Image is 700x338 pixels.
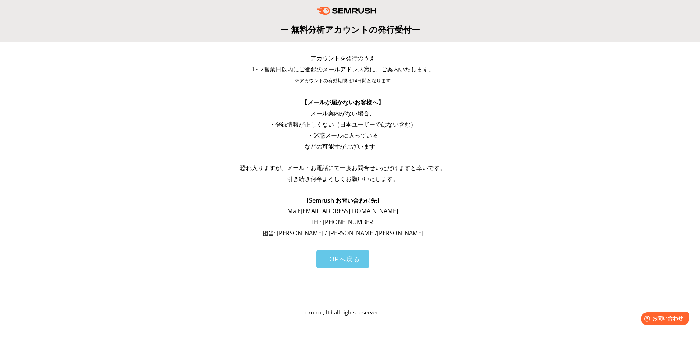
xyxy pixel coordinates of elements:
[325,255,360,263] span: TOPへ戻る
[305,309,380,316] span: oro co., ltd all rights reserved.
[310,54,375,62] span: アカウントを発行のうえ
[269,120,416,128] span: ・登録情報が正しくない（日本ユーザーではない含む）
[316,250,369,268] a: TOPへ戻る
[302,98,384,106] span: 【メールが届かないお客様へ】
[240,164,446,172] span: 恐れ入りますが、メール・お電話にて一度お問合せいただけますと幸いです。
[295,78,391,84] span: ※アカウントの有効期限は14日間となります
[251,65,434,73] span: 1～2営業日以内にご登録のメールアドレス宛に、ご案内いたします。
[280,24,420,35] span: ー 無料分析アカウントの発行受付ー
[310,218,375,226] span: TEL: [PHONE_NUMBER]
[287,175,399,183] span: 引き続き何卒よろしくお願いいたします。
[308,131,378,139] span: ・迷惑メールに入っている
[305,142,381,150] span: などの可能性がございます。
[303,196,383,204] span: 【Semrush お問い合わせ先】
[287,207,398,215] span: Mail: [EMAIL_ADDRESS][DOMAIN_NAME]
[635,309,692,330] iframe: Help widget launcher
[262,229,423,237] span: 担当: [PERSON_NAME] / [PERSON_NAME]/[PERSON_NAME]
[310,109,375,117] span: メール案内がない場合、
